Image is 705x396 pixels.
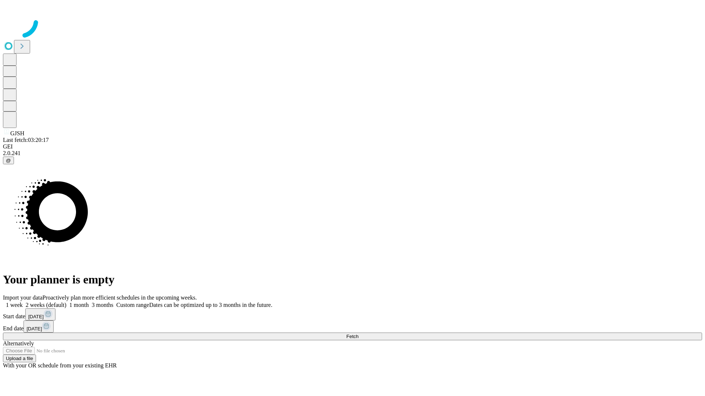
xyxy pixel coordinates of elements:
[10,130,24,136] span: GJSH
[3,143,702,150] div: GEI
[346,334,358,339] span: Fetch
[3,150,702,157] div: 2.0.241
[25,308,55,320] button: [DATE]
[149,302,272,308] span: Dates can be optimized up to 3 months in the future.
[23,320,54,333] button: [DATE]
[3,340,34,346] span: Alternatively
[3,157,14,164] button: @
[26,326,42,331] span: [DATE]
[3,355,36,362] button: Upload a file
[43,294,197,301] span: Proactively plan more efficient schedules in the upcoming weeks.
[6,302,23,308] span: 1 week
[3,308,702,320] div: Start date
[3,137,49,143] span: Last fetch: 03:20:17
[6,158,11,163] span: @
[3,362,117,368] span: With your OR schedule from your existing EHR
[3,273,702,286] h1: Your planner is empty
[3,320,702,333] div: End date
[3,294,43,301] span: Import your data
[28,314,44,319] span: [DATE]
[26,302,66,308] span: 2 weeks (default)
[3,333,702,340] button: Fetch
[69,302,89,308] span: 1 month
[116,302,149,308] span: Custom range
[92,302,113,308] span: 3 months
